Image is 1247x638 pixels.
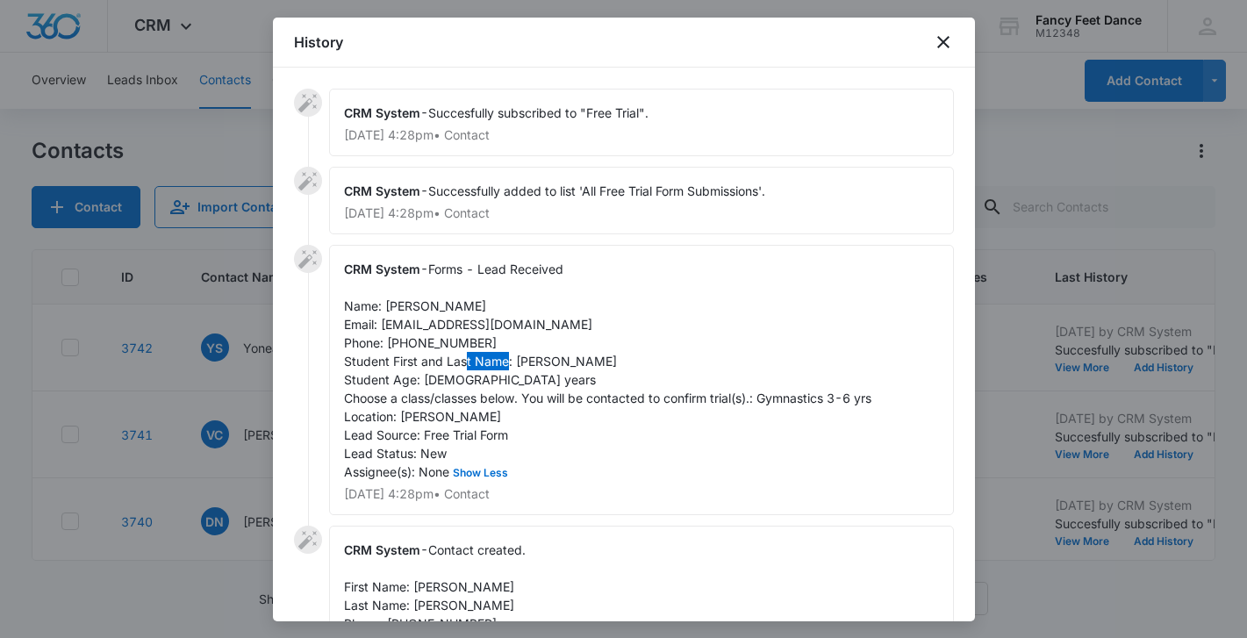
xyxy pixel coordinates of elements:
div: - [329,89,954,156]
span: CRM System [344,183,420,198]
button: Show Less [449,468,512,478]
div: - [329,245,954,515]
button: close [933,32,954,53]
h1: History [294,32,343,53]
span: CRM System [344,262,420,276]
span: Succesfully subscribed to "Free Trial". [428,105,649,120]
div: - [329,167,954,234]
p: [DATE] 4:28pm • Contact [344,207,939,219]
span: CRM System [344,542,420,557]
p: [DATE] 4:28pm • Contact [344,488,939,500]
span: CRM System [344,105,420,120]
p: [DATE] 4:28pm • Contact [344,129,939,141]
span: Successfully added to list 'All Free Trial Form Submissions'. [428,183,765,198]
